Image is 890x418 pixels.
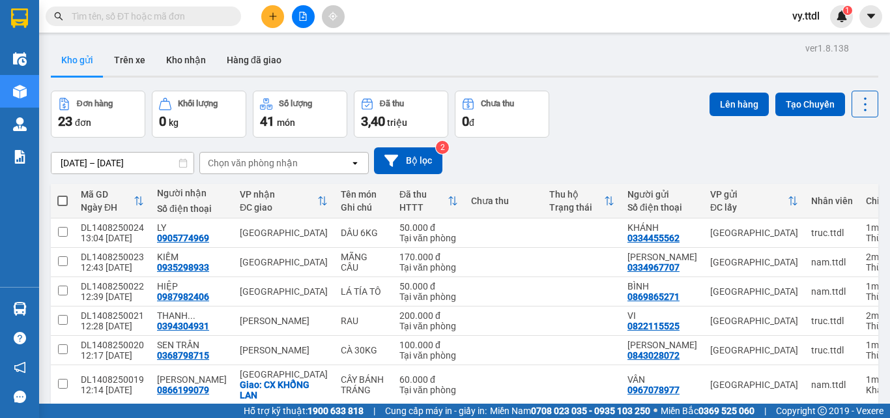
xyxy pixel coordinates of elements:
div: 0334455562 [627,233,680,243]
strong: 0708 023 035 - 0935 103 250 [531,406,650,416]
img: warehouse-icon [13,302,27,316]
div: [GEOGRAPHIC_DATA] [710,228,798,238]
img: warehouse-icon [13,52,27,66]
sup: 2 [436,141,449,154]
th: Toggle SortBy [74,184,151,218]
div: DL1408250024 [81,222,144,233]
div: 02633834041 [11,56,143,74]
div: DL1408250022 [81,281,144,291]
div: [GEOGRAPHIC_DATA] [240,228,328,238]
div: 0935298933 [157,262,209,273]
div: 50.000 đ [399,222,458,233]
div: Tại văn phòng [399,350,458,361]
strong: 1900 633 818 [308,406,364,416]
button: plus [261,5,284,28]
img: icon-new-feature [836,10,848,22]
div: HTTT [399,202,448,213]
div: Tên món [341,189,386,200]
div: Người nhận [157,188,227,198]
span: Nhận: [152,11,184,25]
div: CÂY BÁNH TRÁNG [341,374,386,395]
div: [GEOGRAPHIC_DATA] [710,380,798,390]
button: Tạo Chuyến [775,93,845,116]
div: Tại văn phòng [399,291,458,302]
div: 0869865271 [627,291,680,302]
button: Kho gửi [51,44,104,76]
div: Chưa thu [471,196,536,206]
span: món [277,117,295,128]
div: MÃNG CẦU [341,252,386,273]
span: copyright [818,406,827,415]
strong: 0369 525 060 [698,406,754,416]
div: DÂU 6KG [341,228,386,238]
div: 13:04 [DATE] [81,233,144,243]
div: 200.000 đ [399,310,458,321]
span: 41 [260,113,274,129]
div: Số lượng [279,99,312,108]
div: LY [157,222,227,233]
div: [GEOGRAPHIC_DATA] [710,316,798,326]
div: nam.ttdl [811,257,853,267]
div: Khối lượng [178,99,218,108]
div: Chọn văn phòng nhận [208,157,298,170]
div: 0866199079 [157,385,209,395]
span: file-add [298,12,308,21]
span: đơn [75,117,91,128]
div: 12:14 [DATE] [81,385,144,395]
div: Đã thu [380,99,404,108]
div: [GEOGRAPHIC_DATA] [240,369,328,380]
input: Select a date range. [51,153,194,173]
div: [GEOGRAPHIC_DATA] [11,11,143,40]
sup: 1 [843,6,852,15]
span: triệu [387,117,407,128]
span: aim [328,12,337,21]
div: 12:39 [DATE] [81,291,144,302]
div: 50.000 đ [399,281,458,291]
div: DL1408250021 [81,310,144,321]
span: ⚪️ [653,408,657,413]
div: HIỆP [157,281,227,291]
div: Nhân viên [811,196,853,206]
div: Chưa thu [481,99,514,108]
div: Tại văn phòng [399,233,458,243]
div: ĐC lấy [710,202,788,213]
button: aim [322,5,345,28]
th: Toggle SortBy [233,184,334,218]
div: VÂN [627,374,697,385]
div: [GEOGRAPHIC_DATA] [240,286,328,297]
img: solution-icon [13,150,27,164]
button: file-add [292,5,315,28]
div: LÁ TÍA TÔ [341,286,386,297]
div: truc.ttdl [811,345,853,355]
div: SEN TRẦN [157,340,227,350]
span: message [14,391,26,403]
img: warehouse-icon [13,85,27,98]
div: 170.000 đ [399,252,458,262]
div: Người gửi [627,189,697,200]
div: DL1408250023 [81,252,144,262]
span: 0 [159,113,166,129]
button: caret-down [859,5,882,28]
div: NGÂN [152,40,285,56]
div: ĐC giao [240,202,317,213]
div: Đã thu [399,189,448,200]
svg: open [350,158,360,168]
button: Trên xe [104,44,156,76]
button: Khối lượng0kg [152,91,246,138]
button: Kho nhận [156,44,216,76]
span: Gửi: [11,11,31,25]
span: Cung cấp máy in - giấy in: [385,404,487,418]
span: ... [188,310,195,321]
div: 0987982406 [157,291,209,302]
span: Miền Nam [490,404,650,418]
div: Tại văn phòng [399,321,458,331]
button: Số lượng41món [253,91,347,138]
div: [GEOGRAPHIC_DATA] [240,257,328,267]
div: DL1408250019 [81,374,144,385]
div: [GEOGRAPHIC_DATA] [710,257,798,267]
div: 0967078977 [627,385,680,395]
button: Hàng đã giao [216,44,292,76]
span: notification [14,361,26,374]
div: [PERSON_NAME] [240,345,328,355]
div: 0822115525 [627,321,680,331]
